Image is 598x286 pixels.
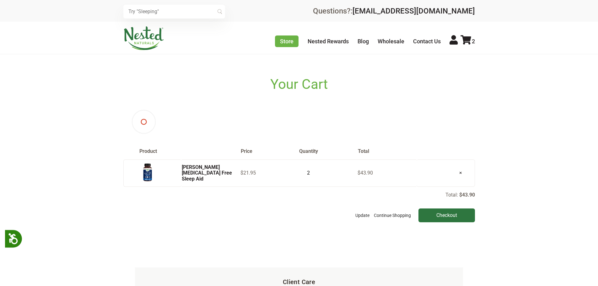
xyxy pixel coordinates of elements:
[123,101,164,142] img: loader_new.svg
[240,148,299,154] th: Price
[308,38,349,45] a: Nested Rewards
[459,192,475,198] p: $43.90
[378,38,404,45] a: Wholesale
[358,170,373,176] span: $43.90
[353,7,475,15] a: [EMAIL_ADDRESS][DOMAIN_NAME]
[123,26,164,50] img: Nested Naturals
[413,38,441,45] a: Contact Us
[354,208,371,222] button: Update
[123,192,475,222] div: Total:
[299,148,358,154] th: Quantity
[275,35,299,47] a: Store
[358,148,416,154] th: Total
[358,38,369,45] a: Blog
[182,164,232,182] a: [PERSON_NAME] [MEDICAL_DATA] Free Sleep Aid
[472,38,475,45] span: 2
[418,208,475,222] input: Checkout
[123,148,240,154] th: Product
[123,76,475,92] h1: Your Cart
[372,208,412,222] a: Continue Shopping
[123,5,225,19] input: Try "Sleeping"
[240,170,256,176] span: $21.95
[140,162,155,183] img: LUNA Melatonin Free Sleep Aid - USA
[454,165,467,181] a: ×
[313,7,475,15] div: Questions?:
[461,38,475,45] a: 2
